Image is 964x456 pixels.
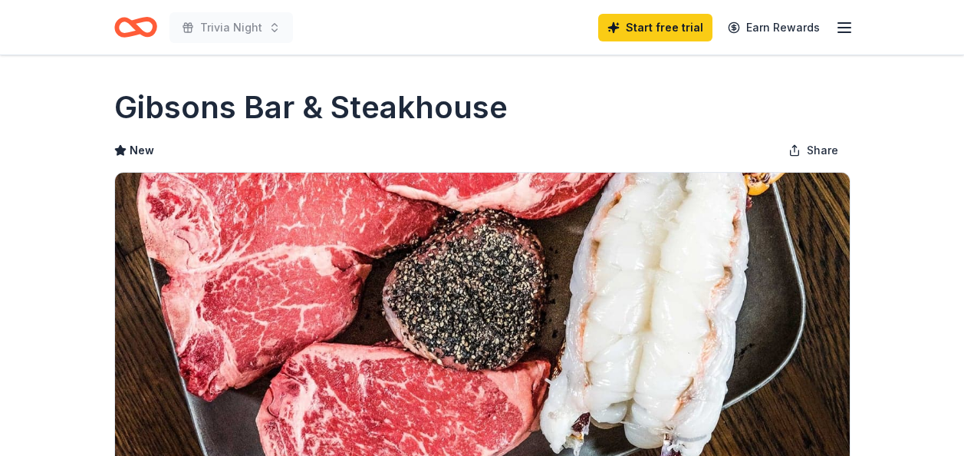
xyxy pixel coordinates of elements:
[598,14,712,41] a: Start free trial
[776,135,850,166] button: Share
[719,14,829,41] a: Earn Rewards
[130,141,154,160] span: New
[169,12,293,43] button: Trivia Night
[807,141,838,160] span: Share
[200,18,262,37] span: Trivia Night
[114,9,157,45] a: Home
[114,86,508,129] h1: Gibsons Bar & Steakhouse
